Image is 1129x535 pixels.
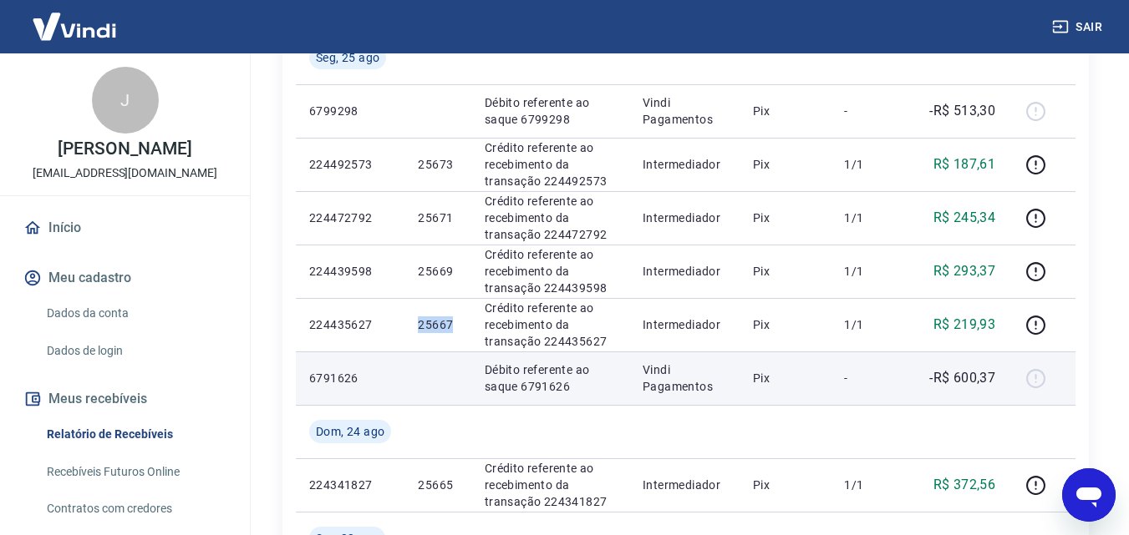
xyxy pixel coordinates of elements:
p: Pix [753,209,818,226]
p: -R$ 513,30 [929,101,995,121]
p: Vindi Pagamentos [643,94,726,128]
p: Pix [753,370,818,386]
p: Crédito referente ao recebimento da transação 224435627 [485,300,616,350]
p: - [844,103,893,119]
p: Intermediador [643,263,726,280]
p: 224472792 [309,209,391,226]
p: Intermediador [643,209,726,226]
p: Crédito referente ao recebimento da transação 224492573 [485,139,616,189]
button: Meus recebíveis [20,381,230,417]
p: Crédito referente ao recebimento da transação 224472792 [485,193,616,243]
a: Contratos com credores [40,492,230,526]
p: Pix [753,477,818,493]
a: Recebíveis Futuros Online [40,455,230,489]
p: R$ 372,56 [933,475,996,495]
p: R$ 187,61 [933,154,996,174]
p: R$ 245,34 [933,208,996,228]
span: Dom, 24 ago [316,423,384,440]
p: [PERSON_NAME] [58,140,191,158]
p: [EMAIL_ADDRESS][DOMAIN_NAME] [33,164,217,182]
p: 25673 [418,156,457,173]
p: Débito referente ao saque 6799298 [485,94,616,128]
iframe: Botão para abrir a janela de mensagens [1062,468,1116,522]
p: R$ 293,37 [933,261,996,281]
a: Início [20,209,230,246]
p: Crédito referente ao recebimento da transação 224439598 [485,246,616,296]
a: Dados da conta [40,296,230,331]
span: Seg, 25 ago [316,49,379,66]
a: Dados de login [40,334,230,368]
p: 6791626 [309,370,391,386]
p: 1/1 [844,156,893,173]
p: 224341827 [309,477,391,493]
p: 1/1 [844,316,893,333]
p: Vindi Pagamentos [643,361,726,395]
p: 224492573 [309,156,391,173]
a: Relatório de Recebíveis [40,417,230,452]
p: 224439598 [309,263,391,280]
img: Vindi [20,1,129,52]
p: 1/1 [844,263,893,280]
p: Crédito referente ao recebimento da transação 224341827 [485,460,616,510]
p: Intermediador [643,316,726,333]
p: R$ 219,93 [933,315,996,335]
p: 1/1 [844,209,893,226]
p: 224435627 [309,316,391,333]
p: 25671 [418,209,457,226]
p: Intermediador [643,477,726,493]
p: 1/1 [844,477,893,493]
button: Sair [1049,12,1109,43]
p: Intermediador [643,156,726,173]
p: Débito referente ao saque 6791626 [485,361,616,395]
div: J [92,67,159,134]
p: 6799298 [309,103,391,119]
p: -R$ 600,37 [929,368,995,388]
p: Pix [753,156,818,173]
p: 25665 [418,477,457,493]
button: Meu cadastro [20,260,230,296]
p: 25669 [418,263,457,280]
p: Pix [753,263,818,280]
p: 25667 [418,316,457,333]
p: Pix [753,316,818,333]
p: Pix [753,103,818,119]
p: - [844,370,893,386]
